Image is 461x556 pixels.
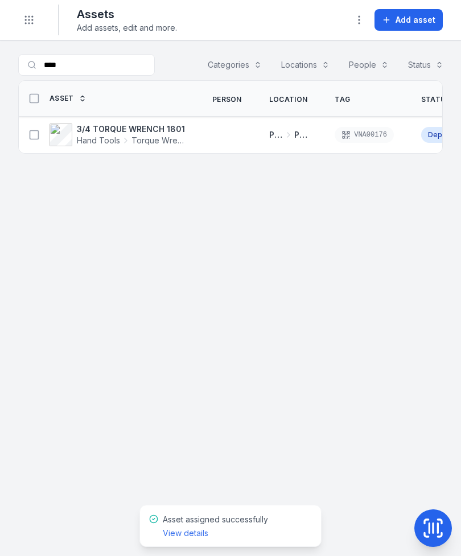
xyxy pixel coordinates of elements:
a: View details [163,528,208,539]
span: Add assets, edit and more. [77,22,177,34]
button: People [341,54,396,76]
span: Person [212,95,242,104]
span: Picton [GEOGRAPHIC_DATA] [294,129,308,141]
span: Tag [335,95,350,104]
strong: 3/4 TORQUE WRENCH 1801 [77,123,185,135]
span: Status [421,95,451,104]
button: Status [401,54,451,76]
a: 3/4 TORQUE WRENCH 1801Hand ToolsTorque Wrench [50,123,185,146]
a: Asset [50,94,87,103]
span: Asset assigned successfully [163,514,268,538]
span: Torque Wrench [131,135,185,146]
span: Add asset [396,14,435,26]
button: Add asset [374,9,443,31]
button: Toggle navigation [18,9,40,31]
h2: Assets [77,6,177,22]
div: VNA00176 [335,127,394,143]
span: Location [269,95,307,104]
span: Asset [50,94,74,103]
span: Hand Tools [77,135,120,146]
button: Categories [200,54,269,76]
a: Picton Workshops & BaysPicton [GEOGRAPHIC_DATA] [269,129,307,141]
span: Picton Workshops & Bays [269,129,283,141]
button: Locations [274,54,337,76]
